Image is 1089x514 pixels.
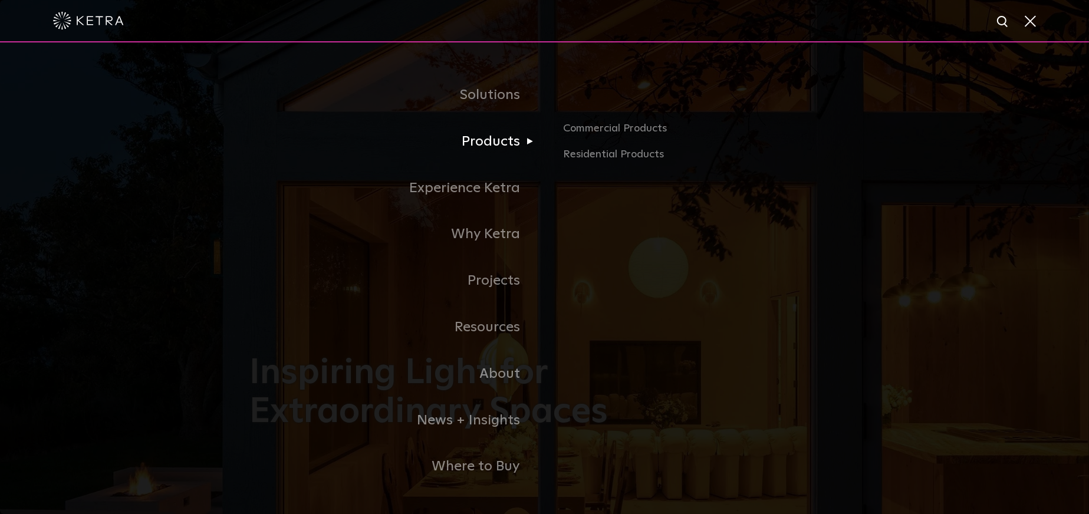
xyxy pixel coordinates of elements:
a: Where to Buy [250,443,545,490]
a: Why Ketra [250,211,545,258]
a: Resources [250,304,545,351]
a: About [250,351,545,397]
a: Products [250,118,545,165]
a: Commercial Products [563,120,839,146]
div: Navigation Menu [250,72,840,490]
a: News + Insights [250,397,545,444]
img: search icon [996,15,1011,29]
img: ketra-logo-2019-white [53,12,124,29]
a: Residential Products [563,146,839,163]
a: Experience Ketra [250,165,545,212]
a: Solutions [250,72,545,118]
a: Projects [250,258,545,304]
